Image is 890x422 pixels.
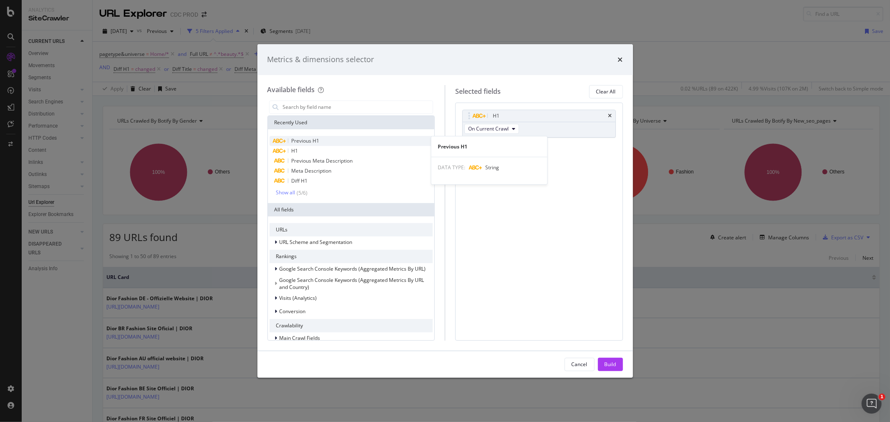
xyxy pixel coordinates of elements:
[292,147,298,154] span: H1
[280,239,353,246] span: URL Scheme and Segmentation
[431,143,547,150] div: Previous H1
[270,223,433,236] div: URLs
[485,164,499,171] span: String
[280,334,320,342] span: Main Crawl Fields
[268,116,435,129] div: Recently Used
[292,137,320,144] span: Previous H1
[565,358,595,371] button: Cancel
[257,44,633,378] div: modal
[589,85,623,98] button: Clear All
[598,358,623,371] button: Build
[608,113,612,118] div: times
[468,125,509,132] span: On Current Crawl
[276,190,295,196] div: Show all
[464,124,519,134] button: On Current Crawl
[455,87,501,96] div: Selected fields
[462,110,616,138] div: H1timesOn Current Crawl
[292,177,308,184] span: Diff H1
[862,394,882,414] iframe: Intercom live chat
[572,361,587,368] div: Cancel
[270,250,433,263] div: Rankings
[270,276,433,291] div: This group is disabled
[879,394,885,400] span: 1
[438,164,465,171] span: DATA TYPE:
[282,101,433,113] input: Search by field name
[270,319,433,332] div: Crawlability
[267,54,374,65] div: Metrics & dimensions selector
[268,203,435,216] div: All fields
[618,54,623,65] div: times
[605,361,616,368] div: Build
[280,276,424,291] span: Google Search Console Keywords (Aggregated Metrics By URL and Country)
[267,85,315,94] div: Available fields
[596,88,616,95] div: Clear All
[280,308,306,315] span: Conversion
[295,189,308,196] div: ( 5 / 6 )
[292,157,353,164] span: Previous Meta Description
[280,265,426,272] span: Google Search Console Keywords (Aggregated Metrics By URL)
[280,294,317,301] span: Visits (Analytics)
[493,112,499,120] div: H1
[292,167,332,174] span: Meta Description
